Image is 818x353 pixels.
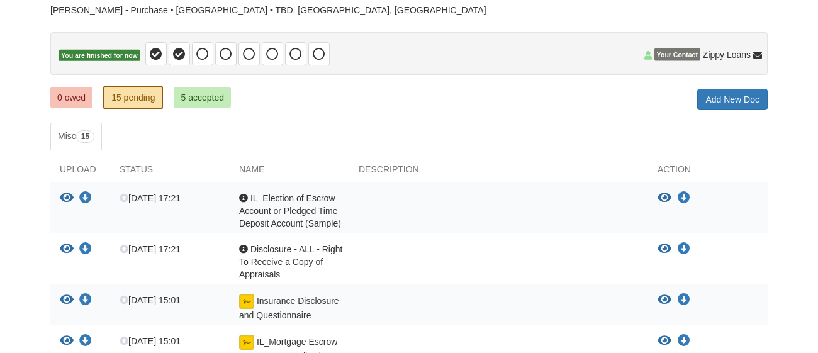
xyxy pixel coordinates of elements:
span: Insurance Disclosure and Questionnaire [239,296,339,320]
a: Download Disclosure - ALL - Right To Receive a Copy of Appraisals [79,245,92,255]
div: Status [110,163,230,182]
span: [DATE] 15:01 [120,295,181,305]
span: IL_Election of Escrow Account or Pledged Time Deposit Account (Sample) [239,193,341,228]
button: View Insurance Disclosure and Questionnaire [60,294,74,307]
span: You are finished for now [59,50,140,62]
a: Download IL_Election of Escrow Account or Pledged Time Deposit Account (Sample) [79,194,92,204]
a: Download Insurance Disclosure and Questionnaire [79,296,92,306]
a: Misc [50,123,102,150]
button: View IL_Mortgage Escrow Account Act Application Disclosure [658,335,671,347]
button: View IL_Election of Escrow Account or Pledged Time Deposit Account (Sample) [60,192,74,205]
a: Download IL_Mortgage Escrow Account Act Application Disclosure [678,336,690,346]
span: [DATE] 17:21 [120,244,181,254]
span: 15 [76,130,94,143]
img: Document fully signed [239,294,254,309]
button: View Disclosure - ALL - Right To Receive a Copy of Appraisals [658,243,671,255]
span: [DATE] 17:21 [120,193,181,203]
div: [PERSON_NAME] - Purchase • [GEOGRAPHIC_DATA] • TBD, [GEOGRAPHIC_DATA], [GEOGRAPHIC_DATA] [50,5,768,16]
span: Your Contact [654,48,700,61]
span: Zippy Loans [703,48,751,61]
a: Download Disclosure - ALL - Right To Receive a Copy of Appraisals [678,244,690,254]
div: Action [648,163,768,182]
a: Add New Doc [697,89,768,110]
div: Name [230,163,349,182]
a: Download IL_Election of Escrow Account or Pledged Time Deposit Account (Sample) [678,193,690,203]
button: View IL_Election of Escrow Account or Pledged Time Deposit Account (Sample) [658,192,671,205]
span: Disclosure - ALL - Right To Receive a Copy of Appraisals [239,244,342,279]
img: Document fully signed [239,335,254,350]
a: 0 owed [50,87,92,108]
button: View IL_Mortgage Escrow Account Act Application Disclosure [60,335,74,348]
button: View Insurance Disclosure and Questionnaire [658,294,671,306]
a: Download IL_Mortgage Escrow Account Act Application Disclosure [79,337,92,347]
div: Upload [50,163,110,182]
span: [DATE] 15:01 [120,336,181,346]
a: Download Insurance Disclosure and Questionnaire [678,295,690,305]
div: Description [349,163,648,182]
button: View Disclosure - ALL - Right To Receive a Copy of Appraisals [60,243,74,256]
a: 5 accepted [174,87,231,108]
a: 15 pending [103,86,163,109]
